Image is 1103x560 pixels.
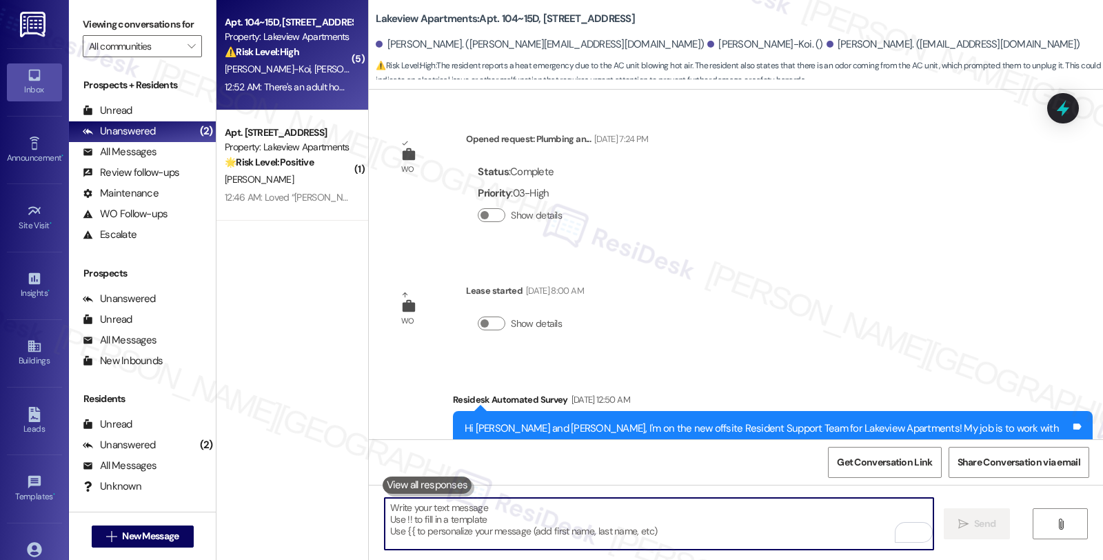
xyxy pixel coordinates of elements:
[376,60,435,71] strong: ⚠️ Risk Level: High
[949,447,1089,478] button: Share Conversation via email
[225,46,299,58] strong: ⚠️ Risk Level: High
[83,228,136,242] div: Escalate
[83,103,132,118] div: Unread
[83,145,156,159] div: All Messages
[837,455,932,470] span: Get Conversation Link
[7,470,62,508] a: Templates •
[7,63,62,101] a: Inbox
[7,403,62,440] a: Leads
[944,508,1011,539] button: Send
[225,140,352,154] div: Property: Lakeview Apartments
[466,132,648,151] div: Opened request: Plumbing an...
[1055,519,1066,530] i: 
[83,438,156,452] div: Unanswered
[523,283,584,298] div: [DATE] 8:00 AM
[568,392,630,407] div: [DATE] 12:50 AM
[83,333,156,348] div: All Messages
[225,173,294,186] span: [PERSON_NAME]
[958,519,969,530] i: 
[478,165,509,179] b: Status
[196,121,216,142] div: (2)
[707,37,823,52] div: [PERSON_NAME]-Koi. ()
[225,30,352,44] div: Property: Lakeview Apartments
[466,283,583,303] div: Lease started
[69,392,216,406] div: Residents
[225,156,314,168] strong: 🌟 Risk Level: Positive
[478,161,567,183] div: : Complete
[20,12,48,37] img: ResiDesk Logo
[92,526,194,548] button: New Message
[225,63,314,75] span: [PERSON_NAME]-Koi
[314,63,404,75] span: [PERSON_NAME]-Koi
[53,490,55,499] span: •
[50,219,52,228] span: •
[225,81,381,93] div: 12:52 AM: There's an adult home [DATE].
[401,162,414,177] div: WO
[478,183,567,204] div: : 03-High
[61,151,63,161] span: •
[7,267,62,304] a: Insights •
[974,517,995,531] span: Send
[465,421,1071,481] div: Hi [PERSON_NAME] and [PERSON_NAME], I'm on the new offsite Resident Support Team for Lakeview Apa...
[511,317,562,331] label: Show details
[827,37,1080,52] div: [PERSON_NAME]. ([EMAIL_ADDRESS][DOMAIN_NAME])
[7,334,62,372] a: Buildings
[188,41,195,52] i: 
[7,199,62,237] a: Site Visit •
[122,529,179,543] span: New Message
[83,292,156,306] div: Unanswered
[83,186,159,201] div: Maintenance
[106,531,117,542] i: 
[225,15,352,30] div: Apt. 104~15D, [STREET_ADDRESS]
[376,37,704,52] div: [PERSON_NAME]. ([PERSON_NAME][EMAIL_ADDRESS][DOMAIN_NAME])
[376,59,1103,88] span: : The resident reports a heat emergency due to the AC unit blowing hot air. The resident also sta...
[401,314,414,328] div: WO
[83,354,163,368] div: New Inbounds
[225,126,352,140] div: Apt. [STREET_ADDRESS]
[48,286,50,296] span: •
[83,166,179,180] div: Review follow-ups
[83,459,156,473] div: All Messages
[69,78,216,92] div: Prospects + Residents
[511,208,562,223] label: Show details
[376,12,635,26] b: Lakeview Apartments: Apt. 104~15D, [STREET_ADDRESS]
[453,392,1093,412] div: Residesk Automated Survey
[83,124,156,139] div: Unanswered
[385,498,933,550] textarea: To enrich screen reader interactions, please activate Accessibility in Grammarly extension settings
[196,434,216,456] div: (2)
[83,14,202,35] label: Viewing conversations for
[69,266,216,281] div: Prospects
[958,455,1080,470] span: Share Conversation via email
[478,186,511,200] b: Priority
[83,207,168,221] div: WO Follow-ups
[591,132,649,146] div: [DATE] 7:24 PM
[83,417,132,432] div: Unread
[83,312,132,327] div: Unread
[83,479,141,494] div: Unknown
[89,35,180,57] input: All communities
[828,447,941,478] button: Get Conversation Link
